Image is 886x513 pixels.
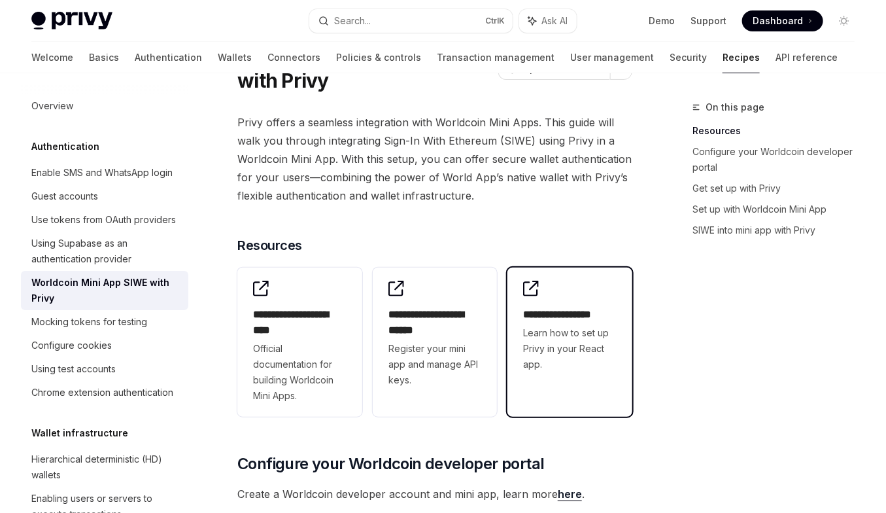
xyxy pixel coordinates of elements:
div: Using Supabase as an authentication provider [31,236,180,267]
div: Enable SMS and WhatsApp login [31,165,173,181]
span: Learn how to set up Privy in your React app. [523,325,617,372]
a: SIWE into mini app with Privy [692,220,865,241]
span: Privy offers a seamless integration with Worldcoin Mini Apps. This guide will walk you through in... [237,113,632,205]
a: API reference [775,42,838,73]
a: Chrome extension authentication [21,381,188,404]
a: Policies & controls [336,42,421,73]
a: Basics [89,42,119,73]
div: Hierarchical deterministic (HD) wallets [31,451,180,483]
a: Welcome [31,42,73,73]
span: Official documentation for building Worldcoin Mini Apps. [253,341,347,404]
span: Resources [237,236,302,255]
a: Recipes [723,42,760,73]
a: Get set up with Privy [692,178,865,199]
a: Configure your Worldcoin developer portal [692,141,865,178]
h5: Wallet infrastructure [31,425,128,441]
a: Transaction management [437,42,554,73]
img: light logo [31,12,112,30]
a: Resources [692,120,865,141]
a: Guest accounts [21,185,188,208]
a: Demo [649,14,675,27]
span: Create a Worldcoin developer account and mini app, learn more . [237,485,632,503]
div: Overview [31,98,73,114]
a: Using Supabase as an authentication provider [21,232,188,271]
a: Dashboard [742,10,823,31]
div: Search... [334,13,371,29]
a: User management [570,42,654,73]
div: Use tokens from OAuth providers [31,212,176,228]
span: On this page [706,99,764,115]
a: Enable SMS and WhatsApp login [21,161,188,185]
a: Authentication [135,42,202,73]
a: Mocking tokens for testing [21,310,188,334]
div: Mocking tokens for testing [31,314,147,330]
div: Chrome extension authentication [31,385,173,400]
div: Worldcoin Mini App SIWE with Privy [31,275,180,306]
a: Use tokens from OAuth providers [21,208,188,232]
button: Ask AI [519,9,577,33]
a: Support [690,14,726,27]
a: Configure cookies [21,334,188,357]
div: Guest accounts [31,188,98,204]
span: Dashboard [753,14,803,27]
a: Set up with Worldcoin Mini App [692,199,865,220]
span: Register your mini app and manage API keys. [388,341,482,388]
span: Ask AI [541,14,568,27]
a: Wallets [218,42,252,73]
a: here [558,487,582,501]
a: Worldcoin Mini App SIWE with Privy [21,271,188,310]
a: Security [670,42,707,73]
span: Ctrl K [485,16,505,26]
button: Toggle dark mode [834,10,855,31]
span: Configure your Worldcoin developer portal [237,453,544,474]
button: Search...CtrlK [309,9,513,33]
a: Overview [21,94,188,118]
div: Configure cookies [31,338,112,353]
a: Using test accounts [21,357,188,381]
a: Connectors [267,42,320,73]
h5: Authentication [31,139,99,154]
div: Using test accounts [31,361,116,377]
a: Hierarchical deterministic (HD) wallets [21,448,188,487]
